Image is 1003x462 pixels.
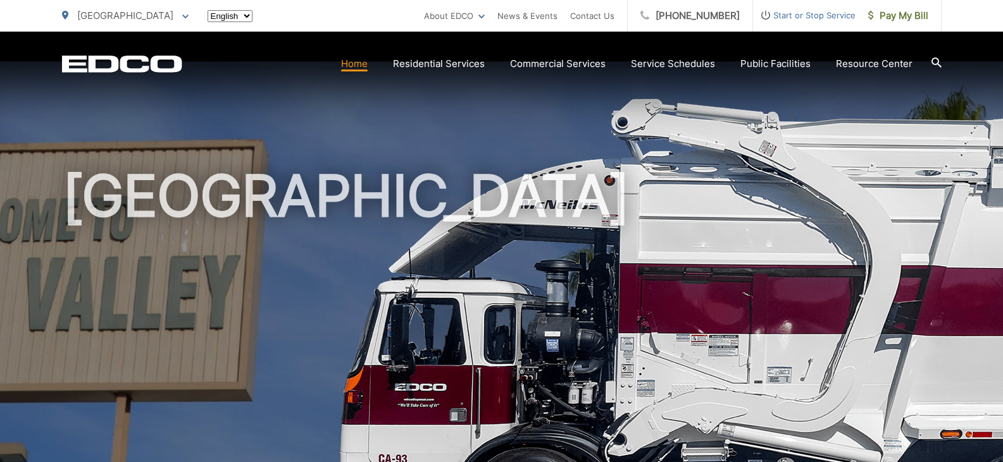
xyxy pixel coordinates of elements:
a: EDCD logo. Return to the homepage. [62,55,182,73]
a: Service Schedules [631,56,715,71]
a: Home [341,56,368,71]
a: Residential Services [393,56,485,71]
a: Resource Center [836,56,913,71]
span: Pay My Bill [868,8,928,23]
a: About EDCO [424,8,485,23]
a: News & Events [497,8,558,23]
a: Commercial Services [510,56,606,71]
a: Public Facilities [740,56,811,71]
a: Contact Us [570,8,614,23]
span: [GEOGRAPHIC_DATA] [77,9,173,21]
select: Select a language [208,10,252,22]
